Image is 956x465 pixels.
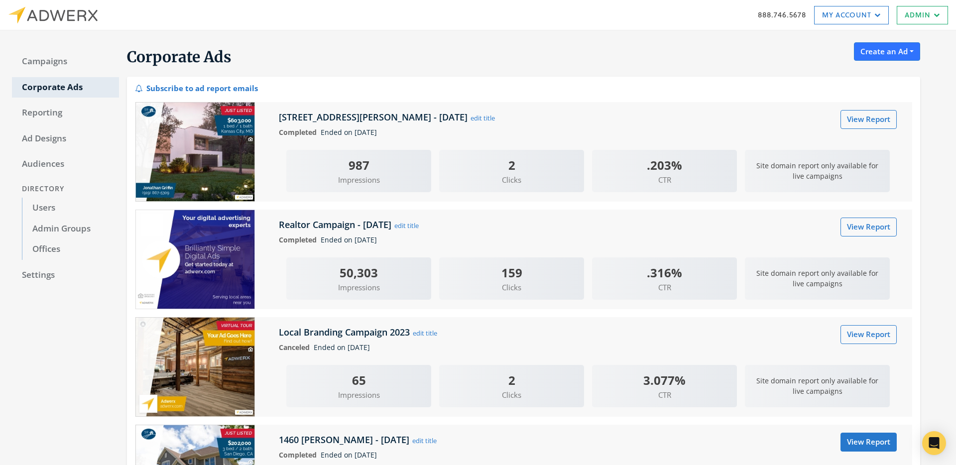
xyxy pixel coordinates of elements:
[279,326,412,338] h5: Local Branding Campaign 2023
[758,9,806,20] a: 888.746.5678
[840,433,897,451] a: View Report
[279,450,321,460] span: Completed
[286,156,431,174] div: 987
[592,174,737,186] span: CTR
[394,220,419,231] button: edit title
[271,342,905,353] div: Ended on [DATE]
[279,127,321,137] span: Completed
[840,325,897,344] a: View Report
[745,263,890,295] p: Site domain report only available for live campaigns
[279,111,470,123] h5: [STREET_ADDRESS][PERSON_NAME] - [DATE]
[12,265,119,286] a: Settings
[135,210,255,309] img: Realtor Campaign - 2023-04-13
[22,219,119,239] a: Admin Groups
[814,6,889,24] a: My Account
[279,235,321,244] span: Completed
[592,156,737,174] div: .203%
[12,77,119,98] a: Corporate Ads
[279,343,314,352] span: Canceled
[135,81,258,94] div: Subscribe to ad report emails
[412,435,437,446] button: edit title
[840,110,897,128] a: View Report
[745,155,890,187] p: Site domain report only available for live campaigns
[135,317,255,417] img: Local Branding Campaign 2023
[592,371,737,389] div: 3.077%
[286,389,431,401] span: Impressions
[286,282,431,293] span: Impressions
[12,103,119,123] a: Reporting
[592,389,737,401] span: CTR
[592,282,737,293] span: CTR
[22,198,119,219] a: Users
[271,127,905,138] div: Ended on [DATE]
[135,102,255,202] img: 8526 Arlie Ave - 2023-04-17
[279,434,412,446] h5: 1460 [PERSON_NAME] - [DATE]
[840,218,897,236] a: View Report
[439,371,584,389] div: 2
[439,389,584,401] span: Clicks
[127,47,232,66] span: Corporate Ads
[12,180,119,198] div: Directory
[286,371,431,389] div: 65
[439,156,584,174] div: 2
[286,263,431,282] div: 50,303
[854,42,920,61] button: Create an Ad
[279,219,394,231] h5: Realtor Campaign - [DATE]
[12,51,119,72] a: Campaigns
[439,263,584,282] div: 159
[439,282,584,293] span: Clicks
[271,234,905,245] div: Ended on [DATE]
[592,263,737,282] div: .316%
[8,6,98,24] img: Adwerx
[12,154,119,175] a: Audiences
[286,174,431,186] span: Impressions
[12,128,119,149] a: Ad Designs
[470,113,495,123] button: edit title
[271,450,905,461] div: Ended on [DATE]
[439,174,584,186] span: Clicks
[897,6,948,24] a: Admin
[412,328,438,339] button: edit title
[745,370,890,402] p: Site domain report only available for live campaigns
[22,239,119,260] a: Offices
[922,431,946,455] div: Open Intercom Messenger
